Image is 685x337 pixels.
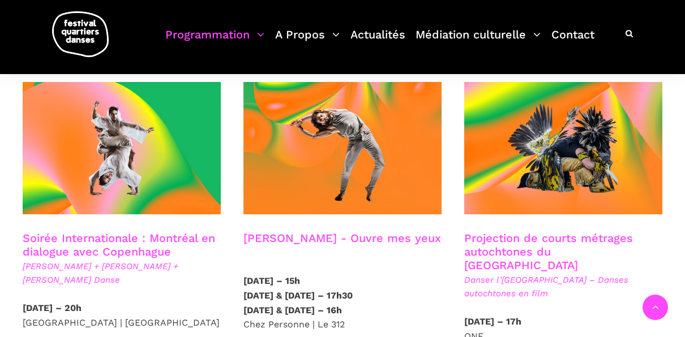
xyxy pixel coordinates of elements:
[416,25,541,58] a: Médiation culturelle
[243,290,353,316] strong: [DATE] & [DATE] – 17h30 [DATE] & [DATE] – 16h
[243,231,441,260] h3: [PERSON_NAME] - Ouvre mes yeux
[464,231,662,272] h3: Projection de courts métrages autochtones du [GEOGRAPHIC_DATA]
[23,301,221,330] p: [GEOGRAPHIC_DATA] | [GEOGRAPHIC_DATA]
[23,260,221,287] span: [PERSON_NAME] + [PERSON_NAME] + [PERSON_NAME] Danse
[23,231,215,258] a: Soirée Internationale : Montréal en dialogue avec Copenhague
[464,316,521,327] strong: [DATE] – 17h
[52,11,109,57] img: logo-fqd-med
[23,303,82,313] strong: [DATE] – 20h
[275,25,340,58] a: A Propos
[243,275,300,286] strong: [DATE] – 15h
[243,274,442,331] p: Chez Personne | Le 312
[165,25,264,58] a: Programmation
[551,25,594,58] a: Contact
[464,273,662,300] span: Danser l’[GEOGRAPHIC_DATA] – Danses autochtones en film
[350,25,405,58] a: Actualités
